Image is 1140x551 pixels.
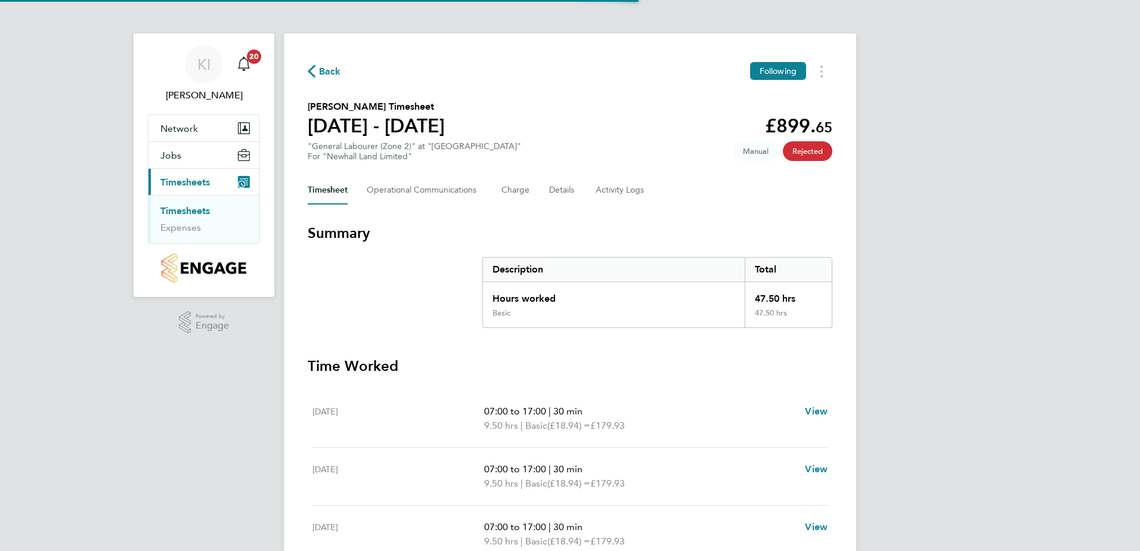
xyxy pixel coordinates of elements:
[549,463,551,475] span: |
[805,521,828,533] span: View
[308,357,832,376] h3: Time Worked
[367,176,482,205] button: Operational Communications
[483,282,745,308] div: Hours worked
[148,88,260,103] span: Kieron Ingram
[134,33,274,297] nav: Main navigation
[308,64,341,79] button: Back
[590,478,625,489] span: £179.93
[312,404,484,433] div: [DATE]
[162,253,246,283] img: countryside-properties-logo-retina.png
[805,404,828,419] a: View
[160,177,210,188] span: Timesheets
[308,114,445,138] h1: [DATE] - [DATE]
[745,308,832,327] div: 47.50 hrs
[492,308,510,318] div: Basic
[247,49,261,64] span: 20
[765,114,832,137] app-decimal: £899.
[308,176,348,205] button: Timesheet
[312,520,484,549] div: [DATE]
[590,535,625,547] span: £179.93
[805,520,828,534] a: View
[549,405,551,417] span: |
[733,141,778,161] span: This timesheet was manually created.
[590,420,625,431] span: £179.93
[596,176,646,205] button: Activity Logs
[811,62,832,81] button: Timesheets Menu
[308,224,832,243] h3: Summary
[196,311,229,321] span: Powered by
[521,535,523,547] span: |
[148,253,260,283] a: Go to home page
[750,62,806,80] button: Following
[312,462,484,491] div: [DATE]
[816,119,832,136] span: 65
[547,478,590,489] span: (£18.94) =
[521,420,523,431] span: |
[148,195,259,243] div: Timesheets
[160,123,198,134] span: Network
[484,478,518,489] span: 9.50 hrs
[484,463,546,475] span: 07:00 to 17:00
[805,462,828,476] a: View
[553,521,583,533] span: 30 min
[483,258,745,281] div: Description
[553,463,583,475] span: 30 min
[232,45,256,83] a: 20
[745,258,832,281] div: Total
[484,535,518,547] span: 9.50 hrs
[148,169,259,195] button: Timesheets
[805,463,828,475] span: View
[525,476,547,491] span: Basic
[308,100,445,114] h2: [PERSON_NAME] Timesheet
[484,521,546,533] span: 07:00 to 17:00
[148,45,260,103] a: KI[PERSON_NAME]
[783,141,832,161] span: This timesheet has been rejected.
[160,205,210,216] a: Timesheets
[484,405,546,417] span: 07:00 to 17:00
[760,66,797,76] span: Following
[160,222,201,233] a: Expenses
[553,405,583,417] span: 30 min
[197,57,211,72] span: KI
[148,115,259,141] button: Network
[308,141,521,162] div: "General Labourer (Zone 2)" at "[GEOGRAPHIC_DATA]"
[805,405,828,417] span: View
[148,142,259,168] button: Jobs
[482,257,832,328] div: Summary
[319,64,341,79] span: Back
[547,535,590,547] span: (£18.94) =
[547,420,590,431] span: (£18.94) =
[525,419,547,433] span: Basic
[484,420,518,431] span: 9.50 hrs
[549,176,577,205] button: Details
[179,311,230,334] a: Powered byEngage
[196,321,229,331] span: Engage
[501,176,530,205] button: Charge
[308,151,521,162] div: For "Newhall Land Limited"
[745,282,832,308] div: 47.50 hrs
[521,478,523,489] span: |
[549,521,551,533] span: |
[525,534,547,549] span: Basic
[160,150,181,161] span: Jobs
